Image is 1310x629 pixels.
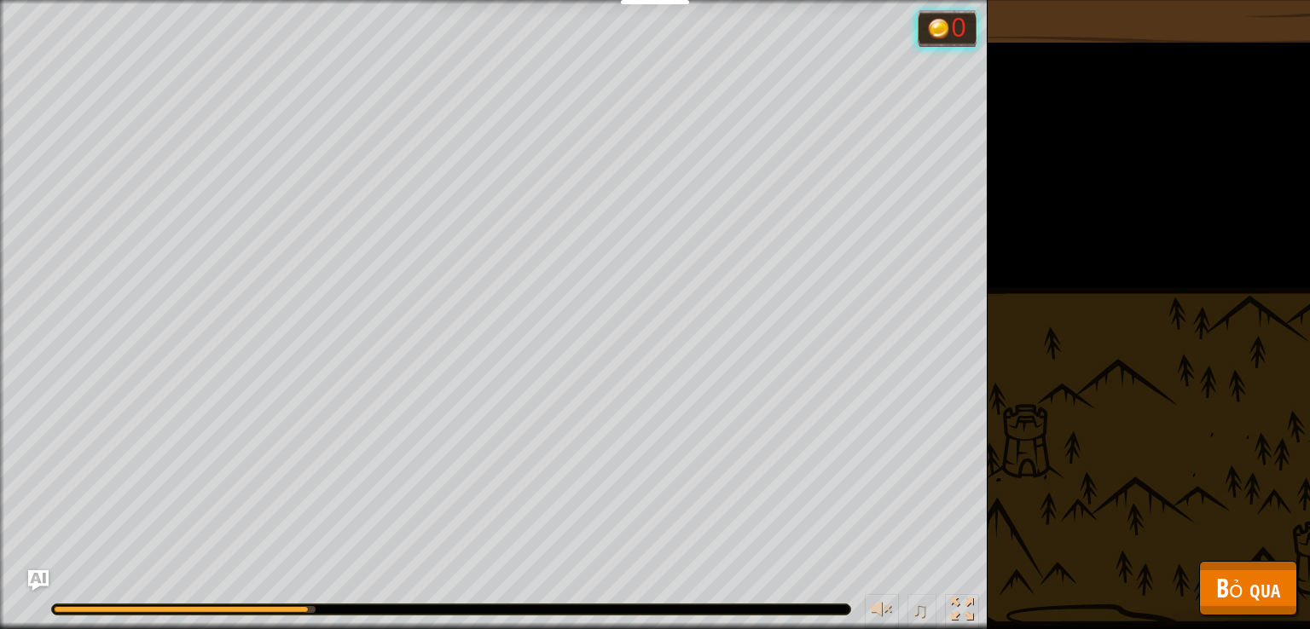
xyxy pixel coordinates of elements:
[1216,570,1280,605] span: Bỏ qua
[28,570,49,591] button: Ask AI
[952,15,969,42] div: 0
[1199,561,1297,615] button: Bỏ qua
[911,597,928,622] span: ♫
[907,594,936,629] button: ♫
[865,594,899,629] button: Tùy chỉnh âm lượng
[918,10,977,47] div: Team 'humans' has 0 gold.
[945,594,979,629] button: Bật tắt chế độ toàn màn hình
